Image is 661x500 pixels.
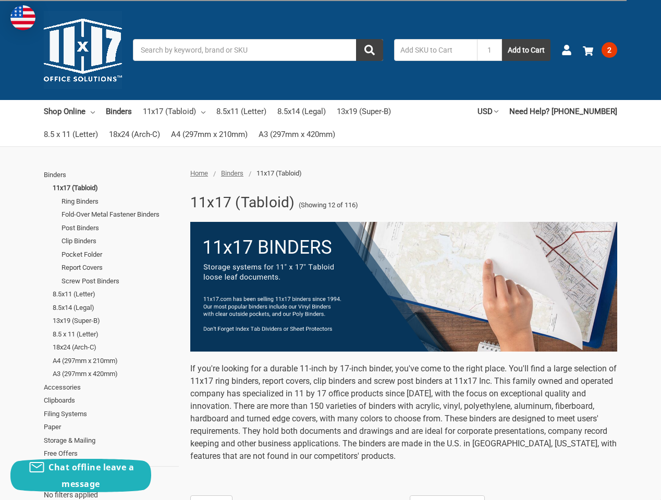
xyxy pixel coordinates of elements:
a: 18x24 (Arch-C) [109,123,160,146]
input: Add SKU to Cart [394,39,477,61]
a: 8.5x11 (Letter) [53,287,179,301]
a: 13x19 (Super-B) [53,314,179,328]
a: 13x19 (Super-B) [337,100,391,123]
a: Binders [221,169,243,177]
a: Binders [44,168,179,182]
a: Free Offers [44,447,179,460]
a: Need Help? [PHONE_NUMBER] [509,100,617,123]
a: 11x17 (Tabloid) [53,181,179,195]
a: 8.5x14 (Legal) [53,301,179,315]
a: 8.5 x 11 (Letter) [44,123,98,146]
a: Storage & Mailing [44,434,179,447]
span: 2 [602,42,617,58]
a: Accessories [44,381,179,394]
a: USD [478,100,498,123]
span: Chat offline leave a message [48,461,134,490]
a: Clipboards [44,394,179,407]
button: Add to Cart [502,39,550,61]
a: A4 (297mm x 210mm) [53,354,179,368]
a: A3 (297mm x 420mm) [53,367,179,381]
span: (Showing 12 of 116) [299,200,358,210]
img: duty and tax information for United States [10,5,35,30]
a: Report Covers [62,261,179,274]
img: binders-1-.png [190,222,617,352]
a: Post Binders [62,221,179,235]
a: Fold-Over Metal Fastener Binders [62,208,179,221]
a: Paper [44,420,179,434]
a: 18x24 (Arch-C) [53,341,179,354]
img: 11x17.com [44,11,122,89]
a: Pocket Folder [62,248,179,261]
a: 2 [583,36,617,64]
h1: 11x17 (Tabloid) [190,189,295,216]
a: A3 (297mm x 420mm) [259,123,335,146]
a: 8.5x14 (Legal) [277,100,326,123]
a: Screw Post Binders [62,274,179,288]
a: Shop Online [44,100,95,123]
a: 8.5x11 (Letter) [216,100,266,123]
a: 8.5 x 11 (Letter) [53,328,179,341]
a: A4 (297mm x 210mm) [171,123,248,146]
span: If you're looking for a durable 11-inch by 17-inch binder, you've come to the right place. You'll... [190,364,617,461]
a: Ring Binders [62,195,179,208]
a: Binders [106,100,132,123]
span: 11x17 (Tabloid) [256,169,302,177]
a: Filing Systems [44,407,179,421]
input: Search by keyword, brand or SKU [133,39,383,61]
a: 11x17 (Tabloid) [143,100,205,123]
a: Home [190,169,208,177]
a: Clip Binders [62,234,179,248]
button: Chat offline leave a message [10,459,151,492]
